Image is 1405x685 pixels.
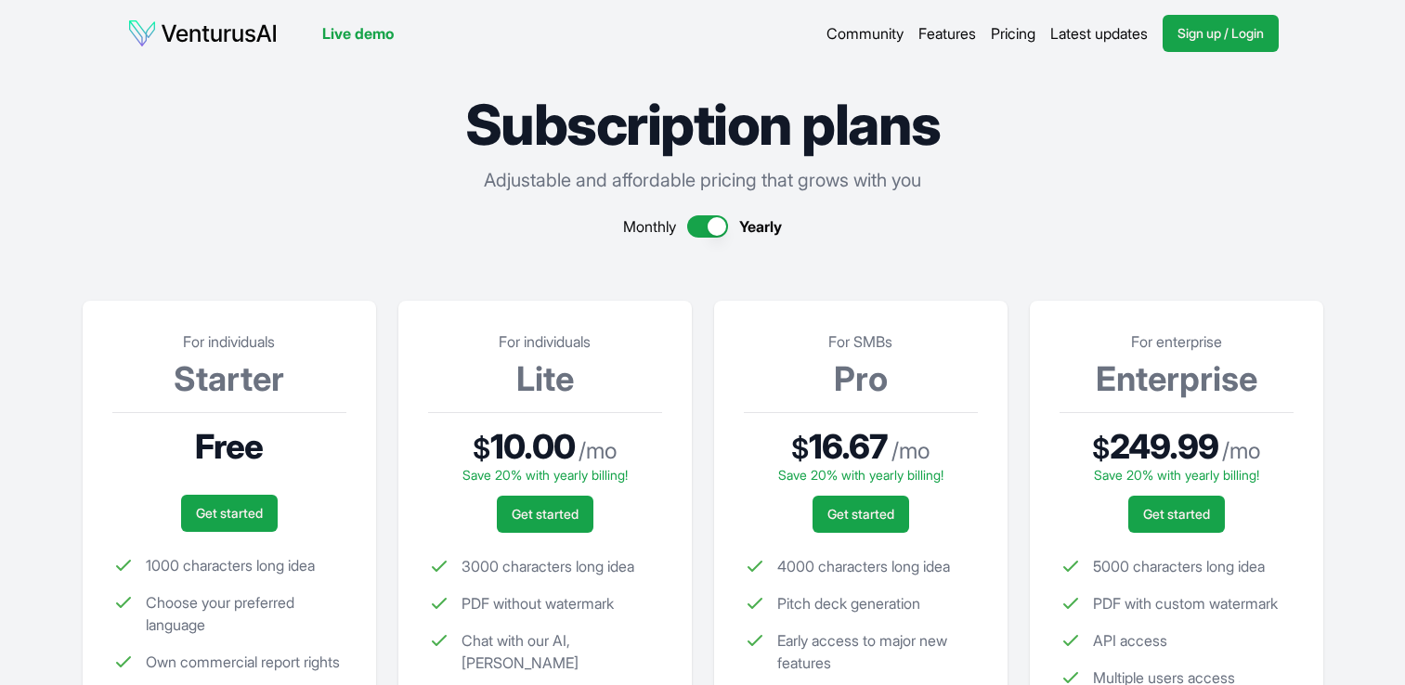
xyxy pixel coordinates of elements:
[195,428,263,465] span: Free
[623,215,676,238] span: Monthly
[1094,467,1259,483] span: Save 20% with yearly billing!
[462,555,634,577] span: 3000 characters long idea
[1128,496,1225,533] a: Get started
[777,555,950,577] span: 4000 characters long idea
[490,428,575,465] span: 10.00
[1093,555,1265,577] span: 5000 characters long idea
[322,22,394,45] a: Live demo
[579,436,617,466] span: / mo
[813,496,909,533] a: Get started
[462,629,662,674] span: Chat with our AI, [PERSON_NAME]
[83,97,1323,152] h1: Subscription plans
[1163,15,1279,52] a: Sign up / Login
[777,592,920,614] span: Pitch deck generation
[428,330,662,353] p: For individuals
[146,591,346,636] span: Choose your preferred language
[428,360,662,397] h3: Lite
[809,428,889,465] span: 16.67
[778,467,943,483] span: Save 20% with yearly billing!
[918,22,976,45] a: Features
[1093,629,1167,652] span: API access
[891,436,930,466] span: / mo
[1092,432,1110,465] span: $
[1060,330,1294,353] p: For enterprise
[462,592,614,614] span: PDF without watermark
[1110,428,1218,465] span: 249.99
[127,19,278,48] img: logo
[146,651,340,673] span: Own commercial report rights
[497,496,593,533] a: Get started
[744,330,978,353] p: For SMBs
[744,360,978,397] h3: Pro
[462,467,628,483] span: Save 20% with yearly billing!
[473,432,490,465] span: $
[991,22,1035,45] a: Pricing
[1222,436,1260,466] span: / mo
[1177,24,1264,43] span: Sign up / Login
[791,432,809,465] span: $
[146,554,315,576] span: 1000 characters long idea
[1060,360,1294,397] h3: Enterprise
[777,629,978,674] span: Early access to major new features
[112,360,346,397] h3: Starter
[1050,22,1148,45] a: Latest updates
[112,330,346,353] p: For individuals
[181,495,278,532] a: Get started
[739,215,782,238] span: Yearly
[1093,592,1278,614] span: PDF with custom watermark
[83,167,1323,193] p: Adjustable and affordable pricing that grows with you
[826,22,904,45] a: Community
